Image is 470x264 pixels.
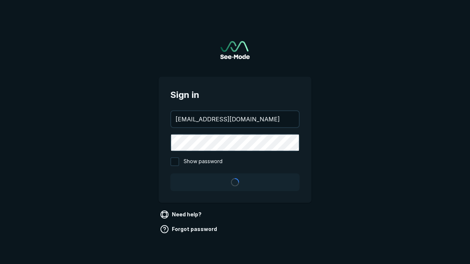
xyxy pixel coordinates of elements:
a: Go to sign in [220,41,250,59]
img: See-Mode Logo [220,41,250,59]
a: Need help? [159,209,205,220]
input: your@email.com [171,111,299,127]
span: Sign in [170,88,300,102]
a: Forgot password [159,223,220,235]
span: Show password [184,157,223,166]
